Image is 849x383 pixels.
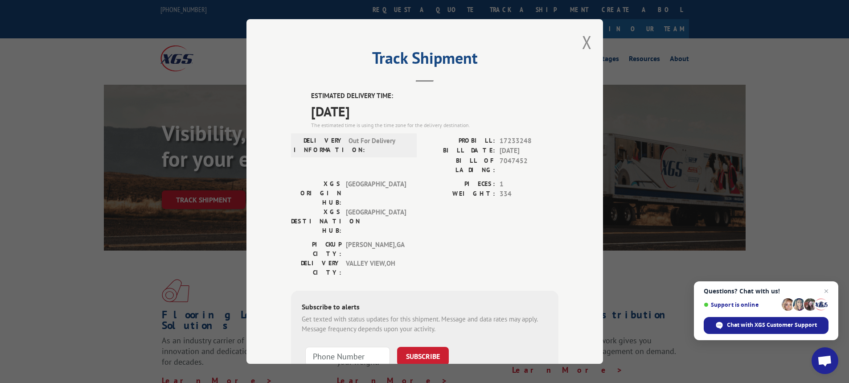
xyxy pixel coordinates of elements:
[291,259,341,277] label: DELIVERY CITY:
[346,207,406,235] span: [GEOGRAPHIC_DATA]
[291,207,341,235] label: XGS DESTINATION HUB:
[291,52,558,69] h2: Track Shipment
[349,136,409,155] span: Out For Delivery
[425,156,495,175] label: BILL OF LADING:
[346,179,406,207] span: [GEOGRAPHIC_DATA]
[500,179,558,189] span: 1
[582,30,592,54] button: Close modal
[500,136,558,146] span: 17233248
[291,179,341,207] label: XGS ORIGIN HUB:
[346,259,406,277] span: VALLEY VIEW , OH
[311,91,558,101] label: ESTIMATED DELIVERY TIME:
[305,347,390,366] input: Phone Number
[704,301,779,308] span: Support is online
[291,240,341,259] label: PICKUP CITY:
[397,347,449,366] button: SUBSCRIBE
[425,189,495,199] label: WEIGHT:
[346,240,406,259] span: [PERSON_NAME] , GA
[704,317,828,334] div: Chat with XGS Customer Support
[425,146,495,156] label: BILL DATE:
[302,301,548,314] div: Subscribe to alerts
[727,321,817,329] span: Chat with XGS Customer Support
[294,136,344,155] label: DELIVERY INFORMATION:
[302,314,548,334] div: Get texted with status updates for this shipment. Message and data rates may apply. Message frequ...
[500,146,558,156] span: [DATE]
[812,347,838,374] div: Open chat
[311,121,558,129] div: The estimated time is using the time zone for the delivery destination.
[821,286,832,297] span: Close chat
[425,179,495,189] label: PIECES:
[500,156,558,175] span: 7047452
[311,101,558,121] span: [DATE]
[425,136,495,146] label: PROBILL:
[500,189,558,199] span: 334
[704,288,828,295] span: Questions? Chat with us!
